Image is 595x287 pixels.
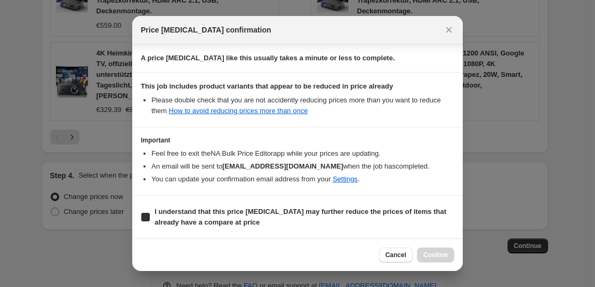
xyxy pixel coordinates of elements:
b: A price [MEDICAL_DATA] like this usually takes a minute or less to complete. [141,54,395,62]
li: An email will be sent to when the job has completed . [151,161,454,172]
li: You can update your confirmation email address from your . [151,174,454,185]
li: Feel free to exit the NA Bulk Price Editor app while your prices are updating. [151,148,454,159]
h3: Important [141,136,454,145]
b: This job includes product variants that appear to be reduced in price already [141,82,393,90]
button: Close [441,22,456,37]
span: Cancel [385,251,406,259]
li: Please double check that you are not accidently reducing prices more than you want to reduce them [151,95,454,116]
b: [EMAIL_ADDRESS][DOMAIN_NAME] [222,162,343,170]
button: Cancel [379,248,413,262]
a: Settings [333,175,358,183]
b: I understand that this price [MEDICAL_DATA] may further reduce the prices of items that already h... [155,208,446,226]
a: How to avoid reducing prices more than once [169,107,308,115]
span: Price [MEDICAL_DATA] confirmation [141,25,271,35]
